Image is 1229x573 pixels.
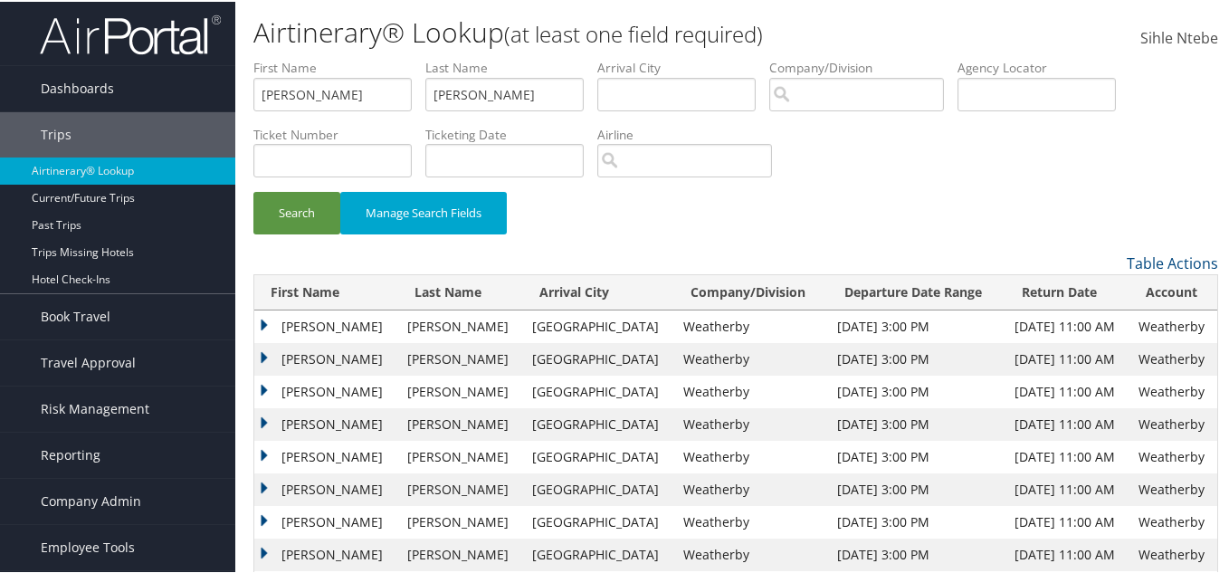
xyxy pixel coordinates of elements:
[674,273,828,309] th: Company/Division
[1005,504,1129,537] td: [DATE] 11:00 AM
[523,273,674,309] th: Arrival City: activate to sort column ascending
[523,374,674,406] td: [GEOGRAPHIC_DATA]
[41,292,110,338] span: Book Travel
[523,504,674,537] td: [GEOGRAPHIC_DATA]
[828,374,1005,406] td: [DATE] 3:00 PM
[398,341,523,374] td: [PERSON_NAME]
[828,273,1005,309] th: Departure Date Range: activate to sort column ascending
[1005,341,1129,374] td: [DATE] 11:00 AM
[828,439,1005,472] td: [DATE] 3:00 PM
[1005,273,1129,309] th: Return Date: activate to sort column ascending
[425,124,597,142] label: Ticketing Date
[1129,472,1217,504] td: Weatherby
[398,537,523,569] td: [PERSON_NAME]
[674,537,828,569] td: Weatherby
[523,472,674,504] td: [GEOGRAPHIC_DATA]
[1140,26,1218,46] span: Sihle Ntebe
[769,57,957,75] label: Company/Division
[828,472,1005,504] td: [DATE] 3:00 PM
[1129,406,1217,439] td: Weatherby
[504,17,763,47] small: (at least one field required)
[1140,9,1218,65] a: Sihle Ntebe
[253,190,340,233] button: Search
[523,406,674,439] td: [GEOGRAPHIC_DATA]
[674,406,828,439] td: Weatherby
[254,472,398,504] td: [PERSON_NAME]
[597,57,769,75] label: Arrival City
[1129,374,1217,406] td: Weatherby
[41,431,100,476] span: Reporting
[253,57,425,75] label: First Name
[340,190,507,233] button: Manage Search Fields
[254,537,398,569] td: [PERSON_NAME]
[253,12,897,50] h1: Airtinerary® Lookup
[828,406,1005,439] td: [DATE] 3:00 PM
[674,374,828,406] td: Weatherby
[41,339,136,384] span: Travel Approval
[674,439,828,472] td: Weatherby
[41,523,135,568] span: Employee Tools
[1129,341,1217,374] td: Weatherby
[1129,273,1217,309] th: Account: activate to sort column ascending
[398,504,523,537] td: [PERSON_NAME]
[1129,504,1217,537] td: Weatherby
[674,504,828,537] td: Weatherby
[1129,537,1217,569] td: Weatherby
[398,273,523,309] th: Last Name: activate to sort column ascending
[1129,309,1217,341] td: Weatherby
[398,406,523,439] td: [PERSON_NAME]
[398,439,523,472] td: [PERSON_NAME]
[957,57,1129,75] label: Agency Locator
[1127,252,1218,272] a: Table Actions
[828,341,1005,374] td: [DATE] 3:00 PM
[41,477,141,522] span: Company Admin
[828,504,1005,537] td: [DATE] 3:00 PM
[41,385,149,430] span: Risk Management
[254,374,398,406] td: [PERSON_NAME]
[674,341,828,374] td: Weatherby
[254,406,398,439] td: [PERSON_NAME]
[523,439,674,472] td: [GEOGRAPHIC_DATA]
[254,309,398,341] td: [PERSON_NAME]
[41,110,71,156] span: Trips
[254,439,398,472] td: [PERSON_NAME]
[398,309,523,341] td: [PERSON_NAME]
[1005,374,1129,406] td: [DATE] 11:00 AM
[1005,537,1129,569] td: [DATE] 11:00 AM
[597,124,786,142] label: Airline
[254,504,398,537] td: [PERSON_NAME]
[828,537,1005,569] td: [DATE] 3:00 PM
[1005,309,1129,341] td: [DATE] 11:00 AM
[1129,439,1217,472] td: Weatherby
[1005,439,1129,472] td: [DATE] 11:00 AM
[674,472,828,504] td: Weatherby
[1005,472,1129,504] td: [DATE] 11:00 AM
[398,472,523,504] td: [PERSON_NAME]
[253,124,425,142] label: Ticket Number
[254,341,398,374] td: [PERSON_NAME]
[1005,406,1129,439] td: [DATE] 11:00 AM
[828,309,1005,341] td: [DATE] 3:00 PM
[40,12,221,54] img: airportal-logo.png
[398,374,523,406] td: [PERSON_NAME]
[523,341,674,374] td: [GEOGRAPHIC_DATA]
[523,537,674,569] td: [GEOGRAPHIC_DATA]
[674,309,828,341] td: Weatherby
[254,273,398,309] th: First Name: activate to sort column ascending
[425,57,597,75] label: Last Name
[41,64,114,110] span: Dashboards
[523,309,674,341] td: [GEOGRAPHIC_DATA]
